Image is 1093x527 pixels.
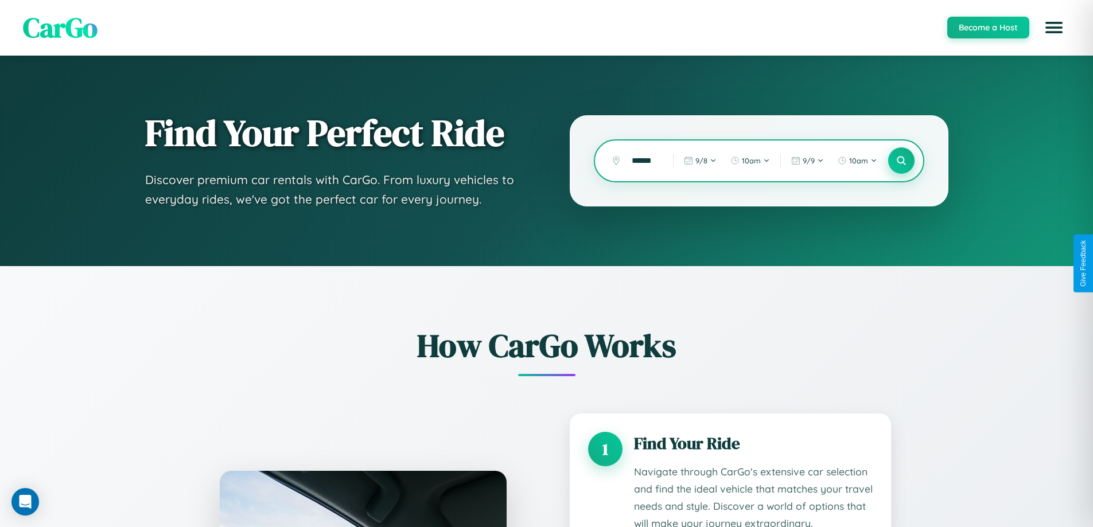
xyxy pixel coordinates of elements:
button: 9/9 [785,151,830,170]
button: 9/8 [678,151,722,170]
p: Discover premium car rentals with CarGo. From luxury vehicles to everyday rides, we've got the pe... [145,170,524,209]
h3: Find Your Ride [634,432,873,455]
h2: How CarGo Works [203,323,891,368]
h1: Find Your Perfect Ride [145,113,524,153]
button: 10am [832,151,883,170]
span: 9 / 8 [695,156,707,165]
button: Open menu [1038,11,1070,44]
div: 1 [588,432,623,466]
span: 10am [742,156,761,165]
span: 10am [849,156,868,165]
button: Become a Host [947,17,1029,38]
div: Give Feedback [1079,240,1087,287]
div: Open Intercom Messenger [11,488,39,516]
span: CarGo [23,9,98,46]
span: 9 / 9 [803,156,815,165]
button: 10am [725,151,776,170]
